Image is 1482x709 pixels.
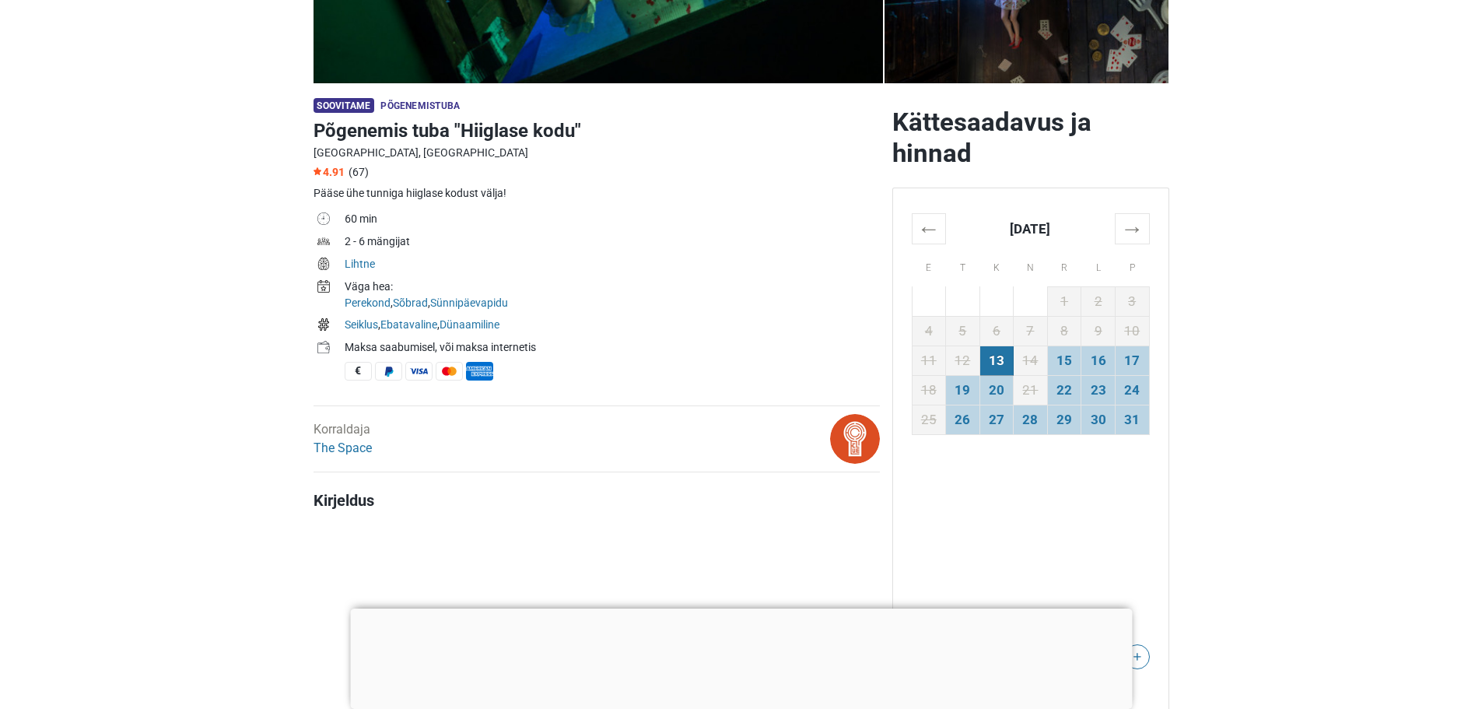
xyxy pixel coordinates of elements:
a: Lihtne [345,258,375,270]
span: Soovitame [314,98,375,113]
h4: Kirjeldus [314,491,880,510]
td: 6 [979,316,1014,346]
td: 1 [1047,286,1081,316]
h1: Põgenemis tuba "Hiiglase kodu" [314,117,880,145]
img: Star [314,167,321,175]
th: T [946,244,980,286]
td: , , [345,277,880,315]
td: 27 [979,405,1014,434]
td: 8 [1047,316,1081,346]
td: 26 [946,405,980,434]
td: 3 [1115,286,1149,316]
iframe: Advertisement [350,609,1132,705]
img: bitmap.png [830,414,880,464]
span: Sularaha [345,362,372,381]
td: 14 [1014,346,1048,375]
a: Seiklus [345,318,378,331]
span: (67) [349,166,369,178]
td: 31 [1115,405,1149,434]
td: 20 [979,375,1014,405]
td: 12 [946,346,980,375]
td: 2 [1081,286,1116,316]
td: 10 [1115,316,1149,346]
td: 4 [912,316,946,346]
a: Sõbrad [393,297,428,309]
th: R [1047,244,1081,286]
td: 7 [1014,316,1048,346]
td: 11 [912,346,946,375]
span: American Express [466,362,493,381]
th: P [1115,244,1149,286]
div: Väga hea: [345,279,880,295]
td: 18 [912,375,946,405]
iframe: Advertisement [912,434,1150,629]
td: 2 - 6 mängijat [345,232,880,254]
td: 25 [912,405,946,434]
td: 17 [1115,346,1149,375]
th: N [1014,244,1048,286]
div: Maksa saabumisel, või maksa internetis [345,339,880,356]
a: Ebatavaline [380,318,437,331]
a: Sünnipäevapidu [430,297,508,309]
div: Pääse ühe tunniga hiiglase kodust välja! [314,185,880,202]
td: 60 min [345,209,880,232]
th: K [979,244,1014,286]
td: 23 [1081,375,1116,405]
span: MasterCard [436,362,463,381]
a: Dünaamiline [440,318,499,331]
div: [GEOGRAPHIC_DATA], [GEOGRAPHIC_DATA] [314,145,880,161]
th: → [1115,213,1149,244]
td: 24 [1115,375,1149,405]
a: The Space [314,440,372,455]
a: Perekond [345,297,391,309]
span: Visa [405,362,433,381]
td: 29 [1047,405,1081,434]
td: 22 [1047,375,1081,405]
td: 15 [1047,346,1081,375]
td: 5 [946,316,980,346]
td: 9 [1081,316,1116,346]
span: 4.91 [314,166,345,178]
td: , , [345,315,880,338]
td: 19 [946,375,980,405]
th: ← [912,213,946,244]
div: Korraldaja [314,420,372,458]
th: L [1081,244,1116,286]
th: E [912,244,946,286]
h2: Kättesaadavus ja hinnad [892,107,1169,169]
td: 16 [1081,346,1116,375]
span: PayPal [375,362,402,381]
td: 30 [1081,405,1116,434]
td: 13 [979,346,1014,375]
td: 28 [1014,405,1048,434]
th: [DATE] [946,213,1116,244]
td: 21 [1014,375,1048,405]
span: Põgenemistuba [380,100,460,111]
